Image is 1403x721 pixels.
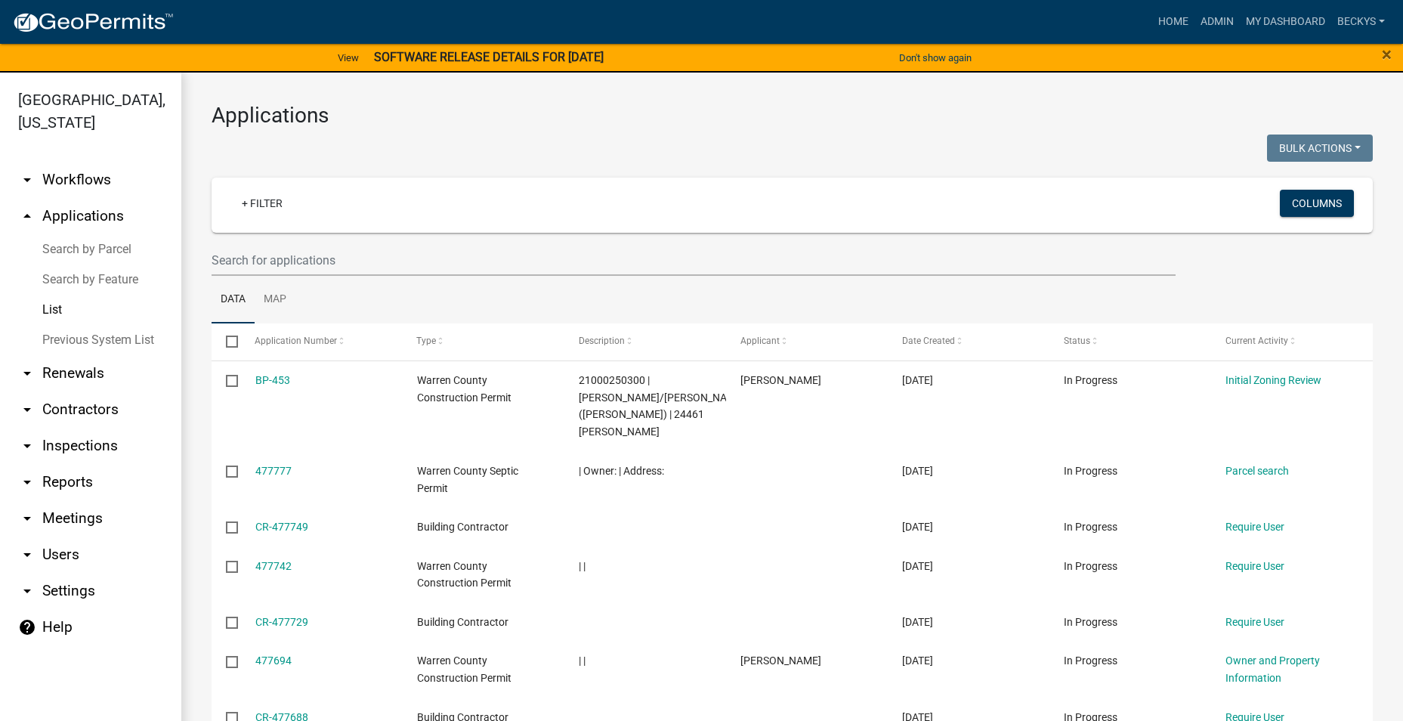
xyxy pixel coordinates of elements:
[579,374,745,438] span: 21000250300 | LOVELL, DONALD G/SUSAN M (Deed) | 24461 ELTHON PL
[18,364,36,382] i: arrow_drop_down
[579,654,586,667] span: | |
[1267,135,1373,162] button: Bulk Actions
[18,207,36,225] i: arrow_drop_up
[18,401,36,419] i: arrow_drop_down
[1064,374,1117,386] span: In Progress
[1225,654,1320,684] a: Owner and Property Information
[1194,8,1240,36] a: Admin
[1064,336,1090,346] span: Status
[417,521,508,533] span: Building Contractor
[417,654,511,684] span: Warren County Construction Permit
[740,336,780,346] span: Applicant
[902,465,933,477] span: 09/12/2025
[888,323,1049,360] datatable-header-cell: Date Created
[417,616,508,628] span: Building Contractor
[564,323,726,360] datatable-header-cell: Description
[1225,521,1284,533] a: Require User
[417,560,511,589] span: Warren County Construction Permit
[1225,616,1284,628] a: Require User
[902,654,933,667] span: 09/12/2025
[1049,323,1211,360] datatable-header-cell: Status
[255,276,295,324] a: Map
[1064,521,1117,533] span: In Progress
[417,465,518,494] span: Warren County Septic Permit
[255,616,308,628] a: CR-477729
[902,374,933,386] span: 09/12/2025
[18,618,36,636] i: help
[417,336,437,346] span: Type
[1331,8,1391,36] a: beckys
[1280,190,1354,217] button: Columns
[18,473,36,491] i: arrow_drop_down
[1382,44,1392,65] span: ×
[332,45,365,70] a: View
[893,45,978,70] button: Don't show again
[18,546,36,564] i: arrow_drop_down
[402,323,564,360] datatable-header-cell: Type
[1064,654,1117,667] span: In Progress
[255,336,338,346] span: Application Number
[902,616,933,628] span: 09/12/2025
[902,560,933,572] span: 09/12/2025
[255,465,292,477] a: 477777
[1225,374,1321,386] a: Initial Zoning Review
[230,190,295,217] a: + Filter
[374,50,604,64] strong: SOFTWARE RELEASE DETAILS FOR [DATE]
[579,560,586,572] span: | |
[18,171,36,189] i: arrow_drop_down
[1064,560,1117,572] span: In Progress
[240,323,402,360] datatable-header-cell: Application Number
[1225,560,1284,572] a: Require User
[1225,336,1288,346] span: Current Activity
[1382,45,1392,63] button: Close
[1240,8,1331,36] a: My Dashboard
[255,654,292,667] a: 477694
[212,245,1176,276] input: Search for applications
[255,374,290,386] a: BP-453
[18,582,36,600] i: arrow_drop_down
[255,521,308,533] a: CR-477749
[579,336,625,346] span: Description
[1064,465,1117,477] span: In Progress
[1225,465,1289,477] a: Parcel search
[212,276,255,324] a: Data
[18,437,36,455] i: arrow_drop_down
[579,465,664,477] span: | Owner: | Address:
[740,374,821,386] span: Susan
[1211,323,1373,360] datatable-header-cell: Current Activity
[902,336,955,346] span: Date Created
[255,560,292,572] a: 477742
[212,323,240,360] datatable-header-cell: Select
[417,374,511,404] span: Warren County Construction Permit
[902,521,933,533] span: 09/12/2025
[1064,616,1117,628] span: In Progress
[212,103,1373,128] h3: Applications
[1152,8,1194,36] a: Home
[18,509,36,528] i: arrow_drop_down
[740,654,821,667] span: Crystal Byers
[726,323,888,360] datatable-header-cell: Applicant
